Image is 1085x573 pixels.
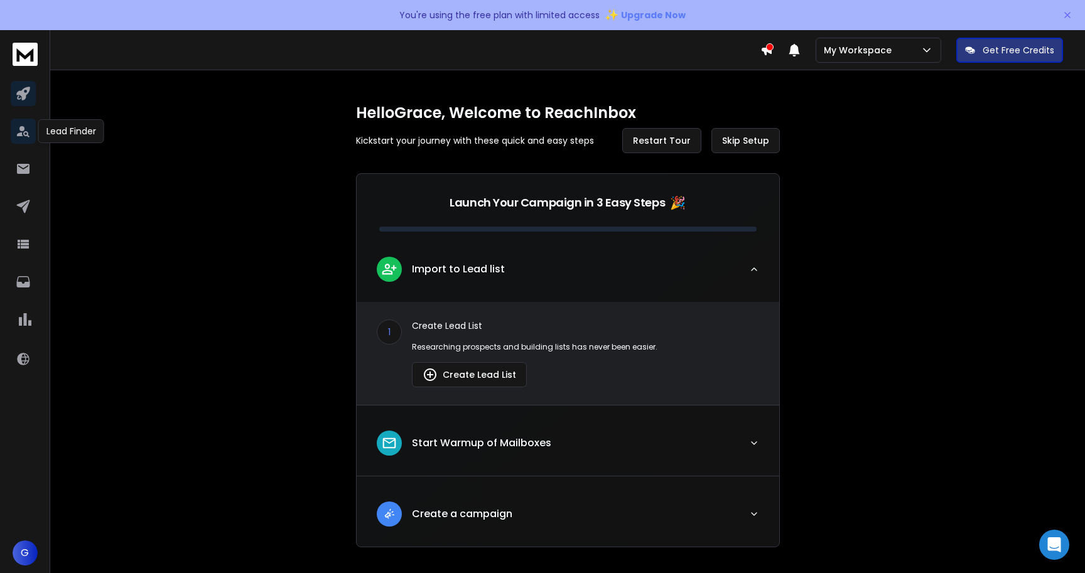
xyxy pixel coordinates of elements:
[412,362,527,387] button: Create Lead List
[377,319,402,345] div: 1
[824,44,897,56] p: My Workspace
[357,302,779,405] div: leadImport to Lead list
[412,262,505,277] p: Import to Lead list
[38,119,104,143] div: Lead Finder
[621,9,686,21] span: Upgrade Now
[450,194,665,212] p: Launch Your Campaign in 3 Easy Steps
[381,261,397,277] img: lead
[381,506,397,522] img: lead
[605,6,618,24] span: ✨
[622,128,701,153] button: Restart Tour
[13,43,38,66] img: logo
[412,506,512,522] p: Create a campaign
[399,9,600,21] p: You're using the free plan with limited access
[956,38,1063,63] button: Get Free Credits
[412,342,759,352] p: Researching prospects and building lists has never been easier.
[357,247,779,302] button: leadImport to Lead list
[1039,530,1069,560] div: Open Intercom Messenger
[13,540,38,565] button: G
[670,194,686,212] span: 🎉
[357,420,779,476] button: leadStart Warmup of Mailboxes
[711,128,780,153] button: Skip Setup
[412,436,551,451] p: Start Warmup of Mailboxes
[357,491,779,547] button: leadCreate a campaign
[381,435,397,451] img: lead
[356,134,594,147] p: Kickstart your journey with these quick and easy steps
[412,319,759,332] p: Create Lead List
[983,44,1054,56] p: Get Free Credits
[605,3,686,28] button: ✨Upgrade Now
[356,103,780,123] h1: Hello Grace , Welcome to ReachInbox
[722,134,769,147] span: Skip Setup
[423,367,438,382] img: lead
